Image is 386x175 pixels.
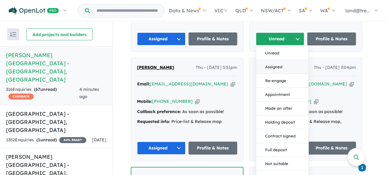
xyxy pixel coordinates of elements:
[314,64,356,71] span: Thu - [DATE] 3:04pm
[59,137,86,143] span: 40 % READY
[256,60,308,74] button: Assigned
[10,32,16,37] img: sort.svg
[152,99,193,104] a: [PHONE_NUMBER]
[8,94,34,100] span: CASHBACK
[314,98,318,105] button: Copy
[6,51,106,84] h5: [PERSON_NAME][GEOGRAPHIC_DATA] - [GEOGRAPHIC_DATA] , [GEOGRAPHIC_DATA]
[92,137,106,143] span: [DATE]
[137,99,152,104] strong: Mobile:
[358,164,366,171] span: 1
[271,99,311,104] a: [PHONE_NUMBER]
[38,137,40,143] span: 1
[36,137,57,143] strong: ( unread)
[307,32,356,45] a: Profile & Notes
[91,4,163,17] input: Try estate name, suburb, builder or developer
[137,81,150,87] strong: Email:
[34,87,57,92] strong: ( unread)
[256,115,308,129] button: Holding deposit
[137,142,186,155] button: Assigned
[137,118,237,125] div: Price-list & Release map
[6,86,79,100] div: 316 Enquir ies
[150,81,228,87] a: [EMAIL_ADDRESS][DOMAIN_NAME]
[26,28,93,40] button: Add projects and builders
[195,98,200,105] button: Copy
[6,137,86,144] div: 1352 Enquir ies
[137,119,170,124] strong: Requested info:
[358,163,366,171] a: 1
[137,108,237,115] div: As soon as possible!
[196,64,237,71] span: Thu - [DATE] 5:51pm
[256,143,308,157] button: Full deposit
[256,32,305,45] button: Unread
[35,87,40,92] span: 67
[188,142,237,155] a: Profile & Notes
[9,7,59,15] img: Openlot PRO Logo White
[137,32,186,45] button: Assigned
[6,110,106,134] h5: [GEOGRAPHIC_DATA] - [GEOGRAPHIC_DATA] , [GEOGRAPHIC_DATA]
[231,81,235,87] button: Copy
[79,87,99,99] span: 4 minutes ago
[137,109,181,114] strong: Callback preference:
[307,142,356,155] a: Profile & Notes
[256,157,308,171] button: Not suitable
[256,102,308,115] button: Made an offer
[256,129,308,143] button: Contract signed
[256,46,308,60] button: Unread
[188,32,237,45] a: Profile & Notes
[269,81,347,87] a: [EMAIL_ADDRESS][DOMAIN_NAME]
[137,65,174,70] span: [PERSON_NAME]
[256,88,308,102] button: Appointment
[345,8,370,14] span: land@tre...
[349,81,354,87] button: Copy
[137,64,174,71] a: [PERSON_NAME]
[256,74,308,88] button: Re-engage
